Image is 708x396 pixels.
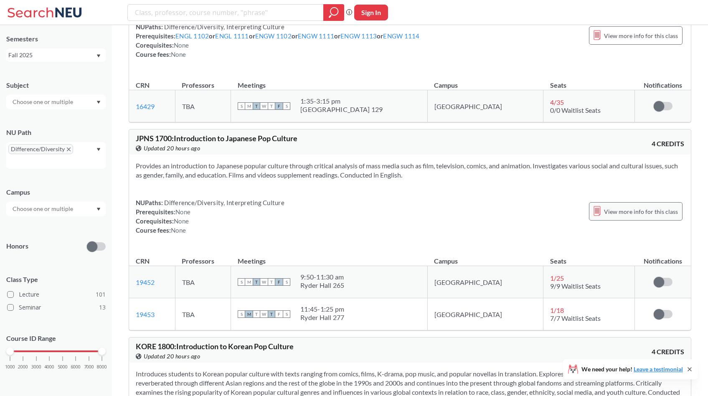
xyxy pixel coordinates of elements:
div: NUPaths: Prerequisites: or or or or or Corequisites: Course fees: [136,22,420,59]
p: Course ID Range [6,334,106,343]
span: Updated 20 hours ago [144,144,200,153]
td: [GEOGRAPHIC_DATA] [427,266,543,298]
div: Dropdown arrow [6,95,106,109]
td: TBA [175,266,231,298]
span: None [171,226,186,234]
span: 8000 [97,365,107,369]
a: ENGW 1111 [298,32,334,40]
th: Professors [175,72,231,90]
span: S [283,102,290,110]
svg: Dropdown arrow [96,148,101,151]
th: Campus [427,248,543,266]
span: Difference/Diversity, Interpreting Culture [163,23,284,30]
div: Subject [6,81,106,90]
td: [GEOGRAPHIC_DATA] [427,298,543,330]
input: Choose one or multiple [8,97,79,107]
span: 4 / 35 [550,98,564,106]
span: View more info for this class [604,206,678,217]
th: Notifications [635,248,691,266]
span: S [238,102,245,110]
div: Dropdown arrow [6,202,106,216]
a: ENGW 1102 [255,32,292,40]
span: F [275,102,283,110]
div: [GEOGRAPHIC_DATA] 129 [300,105,383,114]
svg: Dropdown arrow [96,208,101,211]
span: S [238,278,245,286]
span: S [283,278,290,286]
a: 19452 [136,278,155,286]
span: 101 [96,290,106,299]
span: M [245,102,253,110]
span: T [253,310,260,318]
div: NU Path [6,128,106,137]
th: Seats [543,72,635,90]
td: [GEOGRAPHIC_DATA] [427,90,543,122]
div: Difference/DiversityX to remove pillDropdown arrow [6,142,106,169]
th: Professors [175,248,231,266]
div: magnifying glass [323,4,344,21]
th: Campus [427,72,543,90]
label: Lecture [7,289,106,300]
span: None [171,51,186,58]
span: 7/7 Waitlist Seats [550,314,601,322]
span: M [245,278,253,286]
div: Campus [6,188,106,197]
span: S [238,310,245,318]
span: 2000 [18,365,28,369]
span: Difference/Diversity, Interpreting Culture [163,199,284,206]
span: 5000 [58,365,68,369]
div: 9:50 - 11:30 am [300,273,345,281]
span: W [260,310,268,318]
svg: Dropdown arrow [96,101,101,104]
span: 1 / 25 [550,274,564,282]
input: Class, professor, course number, "phrase" [134,5,317,20]
span: 13 [99,303,106,312]
span: None [174,217,189,225]
div: NUPaths: Prerequisites: Corequisites: Course fees: [136,198,284,235]
span: Updated 20 hours ago [144,352,200,361]
span: 1 / 18 [550,306,564,314]
button: Sign In [354,5,388,20]
span: M [245,310,253,318]
span: 7000 [84,365,94,369]
span: We need your help! [581,366,683,372]
td: TBA [175,298,231,330]
span: F [275,278,283,286]
span: 4000 [44,365,54,369]
span: 4 CREDITS [652,347,684,356]
label: Seminar [7,302,106,313]
a: 16429 [136,102,155,110]
span: JPNS 1700 : Introduction to Japanese Pop Culture [136,134,297,143]
div: CRN [136,81,150,90]
span: S [283,310,290,318]
a: 19453 [136,310,155,318]
div: Fall 2025Dropdown arrow [6,48,106,62]
div: 1:35 - 3:15 pm [300,97,383,105]
p: Honors [6,241,28,251]
span: 1000 [5,365,15,369]
span: T [268,102,275,110]
div: Fall 2025 [8,51,96,60]
span: T [268,278,275,286]
span: 6000 [71,365,81,369]
div: CRN [136,256,150,266]
section: Provides an introduction to Japanese popular culture through critical analysis of mass media such... [136,161,684,180]
span: 3000 [31,365,41,369]
div: Ryder Hall 265 [300,281,345,289]
svg: X to remove pill [67,147,71,151]
div: 11:45 - 1:25 pm [300,305,345,313]
span: Difference/DiversityX to remove pill [8,144,73,154]
span: F [275,310,283,318]
a: ENGL 1111 [215,32,249,40]
span: W [260,102,268,110]
span: T [268,310,275,318]
span: KORE 1800 : Introduction to Korean Pop Culture [136,342,294,351]
span: None [174,41,189,49]
span: 0/0 Waitlist Seats [550,106,601,114]
td: TBA [175,90,231,122]
th: Meetings [231,72,428,90]
a: ENGL 1102 [175,32,209,40]
span: T [253,102,260,110]
span: View more info for this class [604,30,678,41]
th: Notifications [635,72,691,90]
